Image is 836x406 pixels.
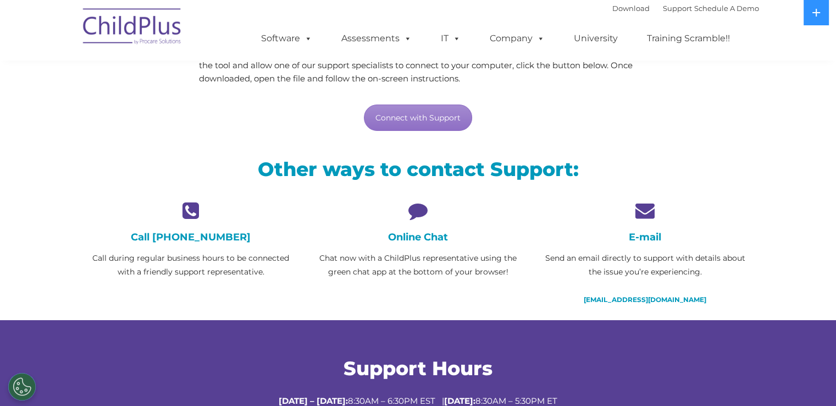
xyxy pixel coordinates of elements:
[86,251,296,279] p: Call during regular business hours to be connected with a friendly support representative.
[344,356,492,380] span: Support Hours
[86,231,296,243] h4: Call [PHONE_NUMBER]
[540,231,750,243] h4: E-mail
[636,28,741,50] a: Training Scramble!!
[279,396,557,406] span: 8:30AM – 6:30PM EST | 8:30AM – 5:30PM ET
[444,396,475,406] strong: [DATE]:
[430,28,472,50] a: IT
[540,251,750,279] p: Send an email directly to support with details about the issue you’re experiencing.
[663,4,692,13] a: Support
[8,373,36,400] button: Cookies Settings
[479,28,556,50] a: Company
[612,4,650,13] a: Download
[313,251,523,279] p: Chat now with a ChildPlus representative using the green chat app at the bottom of your browser!
[313,231,523,243] h4: Online Chat
[584,295,706,304] a: [EMAIL_ADDRESS][DOMAIN_NAME]
[86,157,751,182] h2: Other ways to contact Support:
[77,1,187,56] img: ChildPlus by Procare Solutions
[250,28,323,50] a: Software
[364,105,472,131] a: Connect with Support
[199,46,637,85] p: Through our secure support tool, we’ll connect to your computer and solve your issues for you! To...
[563,28,629,50] a: University
[612,4,759,13] font: |
[694,4,759,13] a: Schedule A Demo
[279,396,348,406] strong: [DATE] – [DATE]:
[330,28,423,50] a: Assessments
